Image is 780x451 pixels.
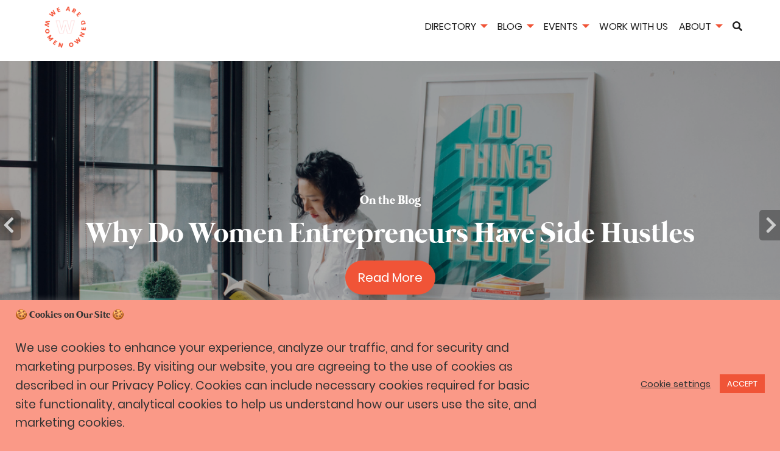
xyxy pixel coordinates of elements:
[360,192,421,209] h5: On the Blog
[86,214,695,255] h2: Why Do Women Entrepreneurs Have Side Hustles
[421,19,491,33] a: Directory
[493,19,537,33] a: Blog
[421,19,491,37] li: Directory
[493,19,537,37] li: Blog
[44,6,87,49] img: logo
[539,19,592,37] li: Events
[641,379,711,390] a: Cookie settings
[345,260,435,295] a: Read More
[595,19,672,33] a: Work With Us
[675,19,726,33] a: About
[728,21,747,31] a: Search
[15,339,540,433] p: We use cookies to enhance your experience, analyze our traffic, and for security and marketing pu...
[720,374,765,393] a: ACCEPT
[539,19,592,33] a: Events
[15,309,765,322] h5: 🍪 Cookies on Our Site 🍪
[675,19,726,37] li: About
